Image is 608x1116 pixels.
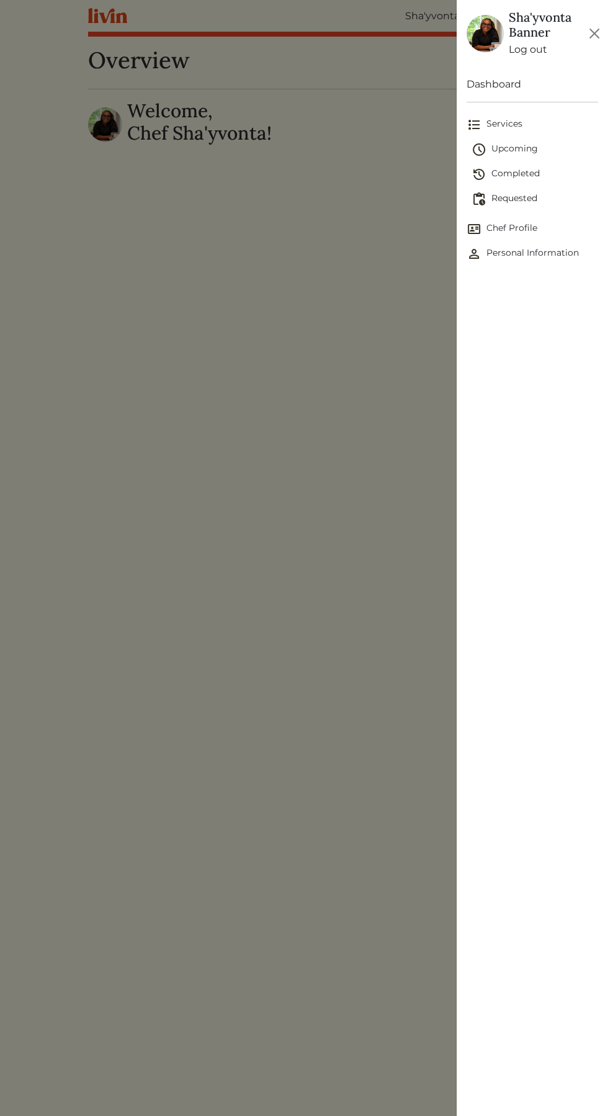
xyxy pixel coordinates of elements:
span: Chef Profile [467,222,598,236]
span: Personal Information [467,246,598,261]
img: history-2b446bceb7e0f53b931186bf4c1776ac458fe31ad3b688388ec82af02103cd45.svg [472,167,486,182]
img: d366a2884c9401e74fb450b916da18b8 [467,15,504,52]
span: Requested [472,192,598,207]
h5: Sha'yvonta Banner [509,10,585,40]
img: Personal Information [467,246,481,261]
a: Personal InformationPersonal Information [467,241,598,266]
span: Services [467,117,598,132]
a: Completed [472,162,598,187]
span: Upcoming [472,142,598,157]
a: Services [467,112,598,137]
img: format_list_bulleted-ebc7f0161ee23162107b508e562e81cd567eeab2455044221954b09d19068e74.svg [467,117,481,132]
img: schedule-fa401ccd6b27cf58db24c3bb5584b27dcd8bd24ae666a918e1c6b4ae8c451a22.svg [472,142,486,157]
a: Chef ProfileChef Profile [467,217,598,241]
a: Dashboard [467,77,598,92]
span: Completed [472,167,598,182]
a: Requested [472,187,598,212]
a: Log out [509,42,585,57]
button: Close [585,24,603,43]
img: pending_actions-fd19ce2ea80609cc4d7bbea353f93e2f363e46d0f816104e4e0650fdd7f915cf.svg [472,192,486,207]
a: Upcoming [472,137,598,162]
img: Chef Profile [467,222,481,236]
